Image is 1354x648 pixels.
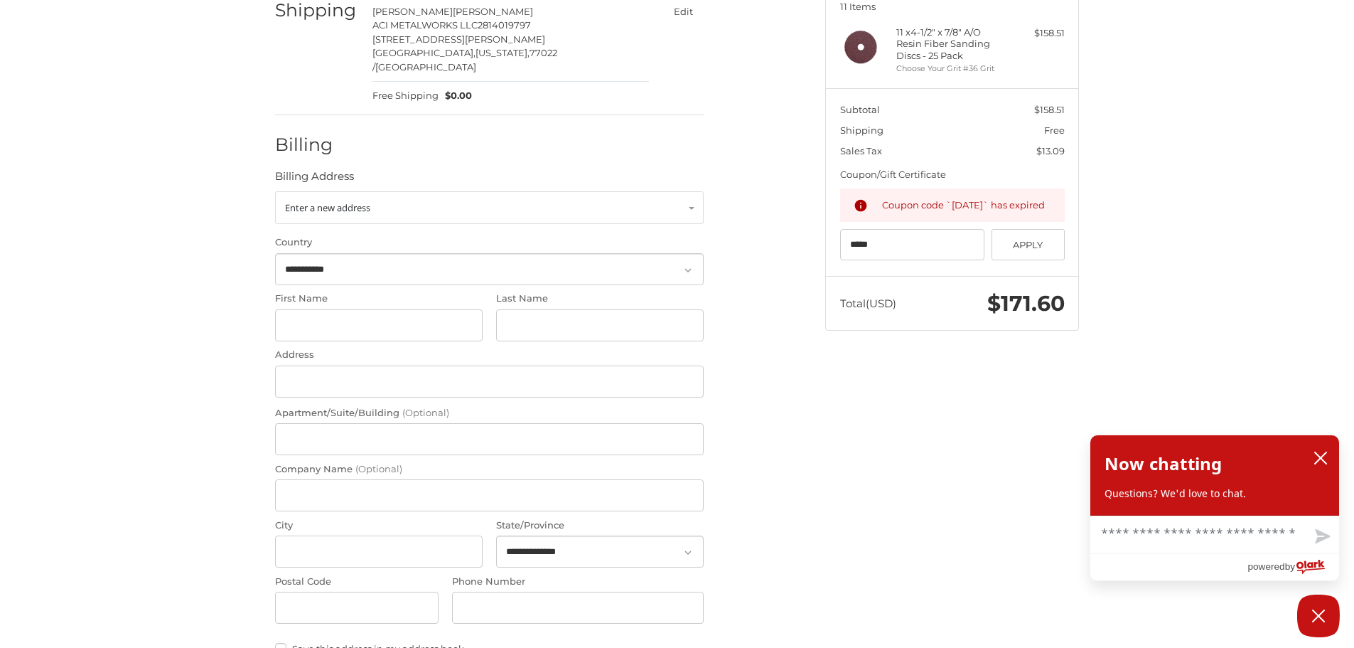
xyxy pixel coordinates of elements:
p: Questions? We'd love to chat. [1105,487,1325,501]
span: $158.51 [1034,104,1065,115]
span: $0.00 [439,89,473,103]
span: 77022 / [372,47,557,73]
label: Postal Code [275,575,439,589]
div: olark chatbox [1090,435,1340,581]
span: Free Shipping [372,89,439,103]
button: close chatbox [1309,447,1332,469]
div: Coupon code `[DATE]` has expired [882,198,1051,213]
label: State/Province [496,519,704,533]
button: Edit [662,1,704,22]
div: Coupon/Gift Certificate [840,168,1065,182]
span: 2814019797 [478,19,531,31]
div: $158.51 [1009,26,1065,41]
span: Sales Tax [840,145,882,156]
span: [PERSON_NAME] [372,6,453,17]
small: (Optional) [402,407,449,418]
span: $13.09 [1036,145,1065,156]
h2: Billing [275,134,358,156]
label: City [275,519,483,533]
span: Total (USD) [840,297,896,310]
span: [PERSON_NAME] [453,6,533,17]
a: Powered by Olark [1247,554,1339,580]
a: Enter or select a different address [275,191,704,224]
li: Choose Your Grit #36 Grit [896,63,1005,75]
small: (Optional) [355,463,402,474]
label: Last Name [496,292,704,306]
span: powered [1247,558,1284,575]
label: Phone Number [452,575,704,589]
legend: Billing Address [275,169,354,191]
span: Enter a new address [285,201,370,214]
button: Apply [992,229,1065,261]
span: by [1285,558,1295,575]
label: Company Name [275,462,704,477]
label: Country [275,235,704,250]
span: $171.60 [987,290,1065,317]
button: Close Chatbox [1297,595,1340,637]
h2: Now chatting [1105,450,1222,478]
span: [US_STATE], [475,47,530,58]
label: Apartment/Suite/Building [275,406,704,420]
span: [GEOGRAPHIC_DATA], [372,47,475,58]
label: First Name [275,292,483,306]
span: Subtotal [840,104,880,115]
span: [GEOGRAPHIC_DATA] [375,61,476,73]
span: Shipping [840,124,883,136]
label: Address [275,348,704,362]
h3: 11 Items [840,1,1065,12]
span: ACI METALWORKS LLC [372,19,478,31]
span: [STREET_ADDRESS][PERSON_NAME] [372,33,545,45]
button: Send message [1304,521,1339,553]
input: Gift Certificate or Coupon Code [840,229,985,261]
span: Free [1044,124,1065,136]
h4: 11 x 4-1/2" x 7/8" A/O Resin Fiber Sanding Discs - 25 Pack [896,26,1005,61]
